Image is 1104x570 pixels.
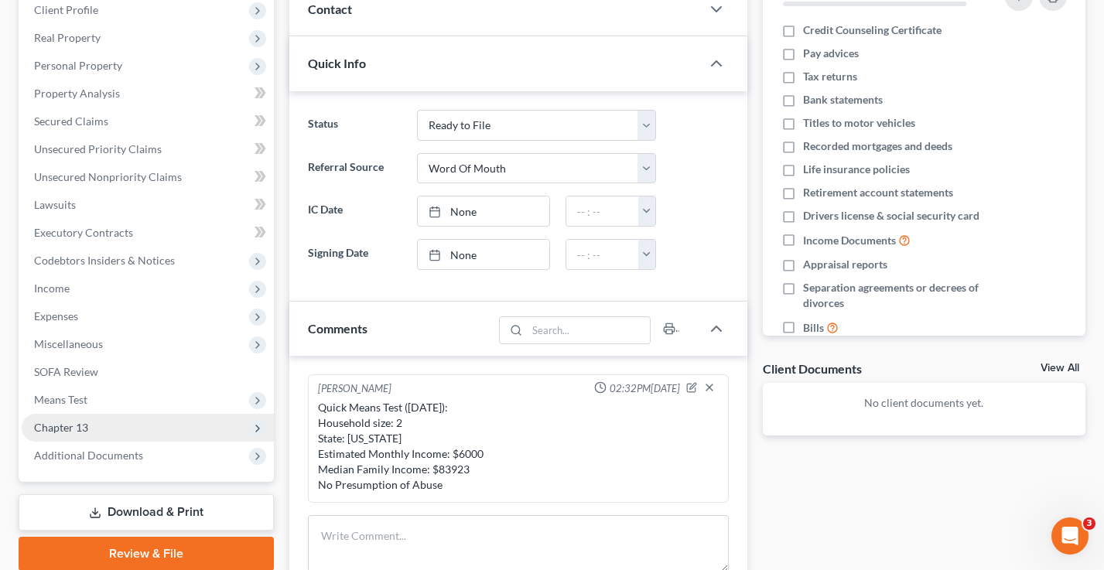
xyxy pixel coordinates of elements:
[803,115,915,131] span: Titles to motor vehicles
[34,114,108,128] span: Secured Claims
[418,196,549,226] a: None
[803,69,857,84] span: Tax returns
[34,449,143,462] span: Additional Documents
[803,233,896,248] span: Income Documents
[34,393,87,406] span: Means Test
[300,239,409,270] label: Signing Date
[34,87,120,100] span: Property Analysis
[22,135,274,163] a: Unsecured Priority Claims
[803,46,859,61] span: Pay advices
[22,191,274,219] a: Lawsuits
[308,56,366,70] span: Quick Info
[34,59,122,72] span: Personal Property
[803,257,887,272] span: Appraisal reports
[34,337,103,350] span: Miscellaneous
[610,381,680,396] span: 02:32PM[DATE]
[803,92,883,108] span: Bank statements
[34,282,70,295] span: Income
[34,309,78,323] span: Expenses
[22,108,274,135] a: Secured Claims
[527,317,650,343] input: Search...
[763,360,862,377] div: Client Documents
[34,31,101,44] span: Real Property
[34,170,182,183] span: Unsecured Nonpriority Claims
[34,365,98,378] span: SOFA Review
[803,138,952,154] span: Recorded mortgages and deeds
[19,494,274,531] a: Download & Print
[1083,517,1095,530] span: 3
[34,3,98,16] span: Client Profile
[318,400,719,493] div: Quick Means Test ([DATE]): Household size: 2 State: [US_STATE] Estimated Monthly Income: $6000 Me...
[22,80,274,108] a: Property Analysis
[1041,363,1079,374] a: View All
[803,320,824,336] span: Bills
[22,219,274,247] a: Executory Contracts
[803,22,942,38] span: Credit Counseling Certificate
[308,2,352,16] span: Contact
[418,240,549,269] a: None
[34,142,162,155] span: Unsecured Priority Claims
[318,381,391,397] div: [PERSON_NAME]
[34,226,133,239] span: Executory Contracts
[34,198,76,211] span: Lawsuits
[300,153,409,184] label: Referral Source
[566,196,639,226] input: -- : --
[22,163,274,191] a: Unsecured Nonpriority Claims
[22,358,274,386] a: SOFA Review
[803,280,992,311] span: Separation agreements or decrees of divorces
[34,421,88,434] span: Chapter 13
[775,395,1073,411] p: No client documents yet.
[803,162,910,177] span: Life insurance policies
[308,321,367,336] span: Comments
[803,208,979,224] span: Drivers license & social security card
[300,196,409,227] label: IC Date
[300,110,409,141] label: Status
[803,185,953,200] span: Retirement account statements
[566,240,639,269] input: -- : --
[34,254,175,267] span: Codebtors Insiders & Notices
[1051,517,1089,555] iframe: Intercom live chat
